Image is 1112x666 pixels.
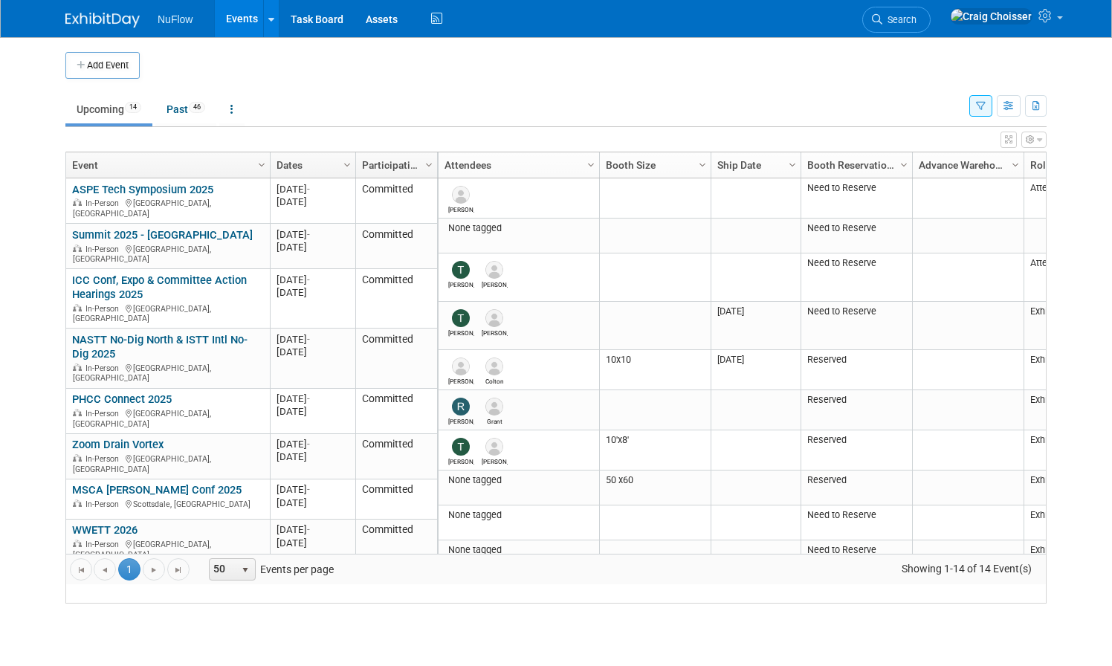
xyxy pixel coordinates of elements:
[423,159,435,171] span: Column Settings
[786,159,798,171] span: Column Settings
[801,430,912,471] td: Reserved
[1024,390,1111,430] td: Exhibitor/Speaker/Sponsor
[65,52,140,79] button: Add Event
[190,558,349,581] span: Events per page
[85,540,123,549] span: In-Person
[72,407,263,429] div: [GEOGRAPHIC_DATA], [GEOGRAPHIC_DATA]
[256,159,268,171] span: Column Settings
[72,497,263,510] div: Scottsdale, [GEOGRAPHIC_DATA]
[452,358,470,375] img: Mike Douglass
[355,479,437,520] td: Committed
[70,558,92,581] a: Go to the first page
[239,564,251,576] span: select
[801,178,912,219] td: Need to Reserve
[277,346,349,358] div: [DATE]
[254,152,271,175] a: Column Settings
[355,224,437,269] td: Committed
[277,483,349,496] div: [DATE]
[85,245,123,254] span: In-Person
[85,363,123,373] span: In-Person
[72,537,263,560] div: [GEOGRAPHIC_DATA], [GEOGRAPHIC_DATA]
[898,159,910,171] span: Column Settings
[72,152,260,178] a: Event
[584,152,600,175] a: Column Settings
[73,540,82,547] img: In-Person Event
[717,152,791,178] a: Ship Date
[1009,159,1021,171] span: Column Settings
[72,438,164,451] a: Zoom Drain Vortex
[695,152,711,175] a: Column Settings
[85,454,123,464] span: In-Person
[785,152,801,175] a: Column Settings
[307,334,310,345] span: -
[158,13,193,25] span: NuFlow
[801,390,912,430] td: Reserved
[72,302,263,324] div: [GEOGRAPHIC_DATA], [GEOGRAPHIC_DATA]
[85,304,123,314] span: In-Person
[155,95,216,123] a: Past46
[72,483,242,497] a: MSCA [PERSON_NAME] Conf 2025
[277,241,349,253] div: [DATE]
[277,152,346,178] a: Dates
[950,8,1032,25] img: Craig Choisser
[167,558,190,581] a: Go to the last page
[585,159,597,171] span: Column Settings
[277,438,349,450] div: [DATE]
[75,564,87,576] span: Go to the first page
[73,304,82,311] img: In-Person Event
[896,152,913,175] a: Column Settings
[1008,152,1024,175] a: Column Settings
[355,389,437,434] td: Committed
[448,375,474,385] div: Mike Douglass
[72,183,213,196] a: ASPE Tech Symposium 2025
[421,152,438,175] a: Column Settings
[801,302,912,350] td: Need to Reserve
[72,196,263,219] div: [GEOGRAPHIC_DATA], [GEOGRAPHIC_DATA]
[341,159,353,171] span: Column Settings
[355,269,437,329] td: Committed
[362,152,427,178] a: Participation
[452,438,470,456] img: Tom Bowman
[801,219,912,253] td: Need to Reserve
[888,558,1046,579] span: Showing 1-14 of 14 Event(s)
[277,392,349,405] div: [DATE]
[72,274,247,301] a: ICC Conf, Expo & Committee Action Hearings 2025
[307,184,310,195] span: -
[482,456,508,465] div: Chris Cheek
[485,261,503,279] img: Chris Cheek
[85,409,123,418] span: In-Person
[277,333,349,346] div: [DATE]
[355,178,437,224] td: Committed
[277,497,349,509] div: [DATE]
[448,279,474,288] div: Tom Bowman
[72,333,248,361] a: NASTT No-Dig North & ISTT Intl No-Dig 2025
[801,540,912,575] td: Need to Reserve
[445,152,589,178] a: Attendees
[599,350,711,390] td: 10x10
[919,152,1014,178] a: Advance Warehouse Dates
[125,102,141,113] span: 14
[307,393,310,404] span: -
[1024,302,1111,350] td: Exhibitor (only)
[1024,350,1111,390] td: Exhibitor (only)
[355,520,437,565] td: Committed
[307,439,310,450] span: -
[482,375,508,385] div: Colton McKeithen
[73,245,82,252] img: In-Person Event
[599,430,711,471] td: 10'x8'
[277,183,349,195] div: [DATE]
[277,537,349,549] div: [DATE]
[307,524,310,535] span: -
[72,228,253,242] a: Summit 2025 - [GEOGRAPHIC_DATA]
[148,564,160,576] span: Go to the next page
[445,222,594,234] div: None tagged
[448,416,474,425] div: Ryan Klachko
[801,350,912,390] td: Reserved
[189,102,205,113] span: 46
[1024,471,1111,505] td: Exhibitor/Sponsor
[452,398,470,416] img: Ryan Klachko
[448,456,474,465] div: Tom Bowman
[1024,430,1111,471] td: Exhibitor (only)
[65,13,140,28] img: ExhibitDay
[448,327,474,337] div: Tom Bowman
